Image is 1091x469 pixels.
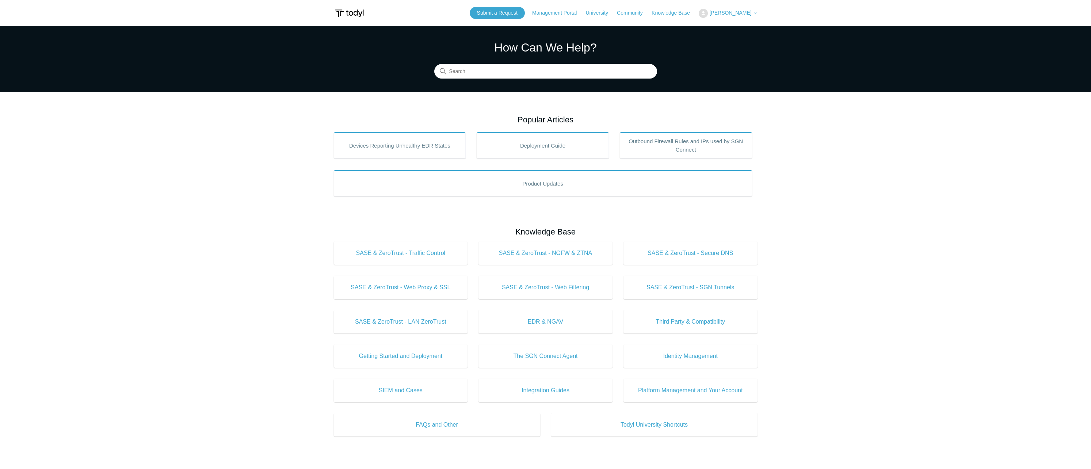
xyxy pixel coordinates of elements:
[434,39,657,56] h1: How Can We Help?
[585,9,615,17] a: University
[334,132,466,159] a: Devices Reporting Unhealthy EDR States
[634,352,747,361] span: Identity Management
[634,283,747,292] span: SASE & ZeroTrust - SGN Tunnels
[623,344,758,368] a: Identity Management
[489,317,602,326] span: EDR & NGAV
[623,241,758,265] a: SASE & ZeroTrust - Secure DNS
[489,386,602,395] span: Integration Guides
[634,249,747,258] span: SASE & ZeroTrust - Secure DNS
[334,379,468,402] a: SIEM and Cases
[345,352,457,361] span: Getting Started and Deployment
[478,344,613,368] a: The SGN Connect Agent
[551,413,758,436] a: Todyl University Shortcuts
[334,241,468,265] a: SASE & ZeroTrust - Traffic Control
[617,9,650,17] a: Community
[652,9,697,17] a: Knowledge Base
[334,310,468,333] a: SASE & ZeroTrust - LAN ZeroTrust
[620,132,752,159] a: Outbound Firewall Rules and IPs used by SGN Connect
[345,283,457,292] span: SASE & ZeroTrust - Web Proxy & SSL
[478,241,613,265] a: SASE & ZeroTrust - NGFW & ZTNA
[562,420,747,429] span: Todyl University Shortcuts
[478,379,613,402] a: Integration Guides
[478,310,613,333] a: EDR & NGAV
[699,9,757,18] button: [PERSON_NAME]
[470,7,525,19] a: Submit a Request
[634,386,747,395] span: Platform Management and Your Account
[477,132,609,159] a: Deployment Guide
[489,249,602,258] span: SASE & ZeroTrust - NGFW & ZTNA
[334,114,758,126] h2: Popular Articles
[634,317,747,326] span: Third Party & Compatibility
[434,64,657,79] input: Search
[334,226,758,238] h2: Knowledge Base
[345,386,457,395] span: SIEM and Cases
[345,317,457,326] span: SASE & ZeroTrust - LAN ZeroTrust
[334,7,365,20] img: Todyl Support Center Help Center home page
[334,344,468,368] a: Getting Started and Deployment
[478,276,613,299] a: SASE & ZeroTrust - Web Filtering
[623,276,758,299] a: SASE & ZeroTrust - SGN Tunnels
[345,420,529,429] span: FAQs and Other
[489,352,602,361] span: The SGN Connect Agent
[709,10,751,16] span: [PERSON_NAME]
[489,283,602,292] span: SASE & ZeroTrust - Web Filtering
[345,249,457,258] span: SASE & ZeroTrust - Traffic Control
[623,379,758,402] a: Platform Management and Your Account
[334,413,540,436] a: FAQs and Other
[532,9,584,17] a: Management Portal
[334,170,752,197] a: Product Updates
[334,276,468,299] a: SASE & ZeroTrust - Web Proxy & SSL
[623,310,758,333] a: Third Party & Compatibility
